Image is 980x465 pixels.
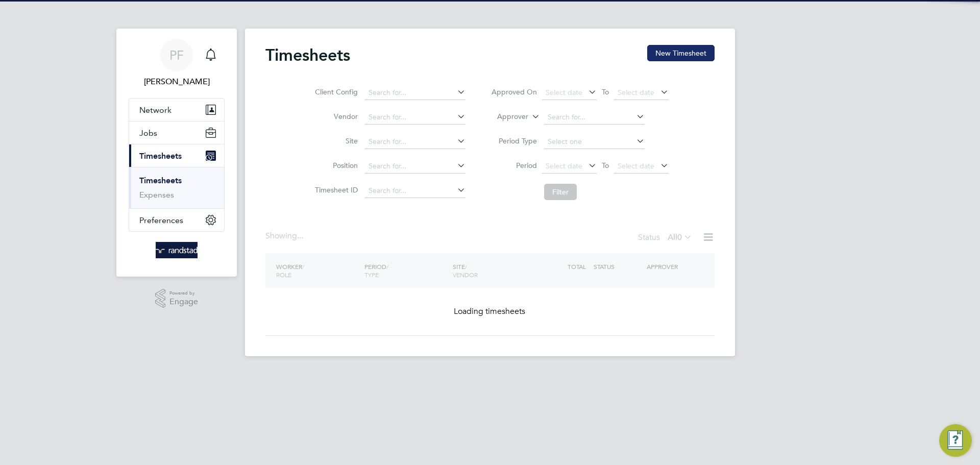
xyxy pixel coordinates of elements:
div: Status [638,231,694,245]
button: Timesheets [129,144,224,167]
label: Timesheet ID [312,185,358,194]
span: Network [139,105,171,115]
button: Filter [544,184,577,200]
span: Timesheets [139,151,182,161]
input: Select one [544,135,645,149]
span: To [599,159,612,172]
input: Search for... [365,135,465,149]
a: PF[PERSON_NAME] [129,39,225,88]
nav: Main navigation [116,29,237,277]
label: Period [491,161,537,170]
label: Vendor [312,112,358,121]
div: Timesheets [129,167,224,208]
span: Patrick Farrell [129,76,225,88]
button: New Timesheet [647,45,715,61]
label: Approver [482,112,528,122]
input: Search for... [365,184,465,198]
span: Select date [546,161,582,170]
input: Search for... [365,110,465,125]
span: Preferences [139,215,183,225]
h2: Timesheets [265,45,350,65]
span: Select date [618,88,654,97]
span: To [599,85,612,99]
span: Select date [618,161,654,170]
button: Network [129,99,224,121]
label: All [668,232,692,242]
img: randstad-logo-retina.png [156,242,198,258]
a: Timesheets [139,176,182,185]
label: Client Config [312,87,358,96]
span: Select date [546,88,582,97]
label: Position [312,161,358,170]
label: Period Type [491,136,537,145]
a: Expenses [139,190,174,200]
button: Engage Resource Center [939,424,972,457]
input: Search for... [544,110,645,125]
input: Search for... [365,159,465,174]
button: Jobs [129,121,224,144]
span: Powered by [169,289,198,298]
label: Approved On [491,87,537,96]
div: Showing [265,231,305,241]
span: PF [169,48,184,62]
label: Site [312,136,358,145]
span: Engage [169,298,198,306]
input: Search for... [365,86,465,100]
a: Powered byEngage [155,289,199,308]
a: Go to home page [129,242,225,258]
span: 0 [677,232,682,242]
button: Preferences [129,209,224,231]
span: ... [297,231,303,241]
span: Jobs [139,128,157,138]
